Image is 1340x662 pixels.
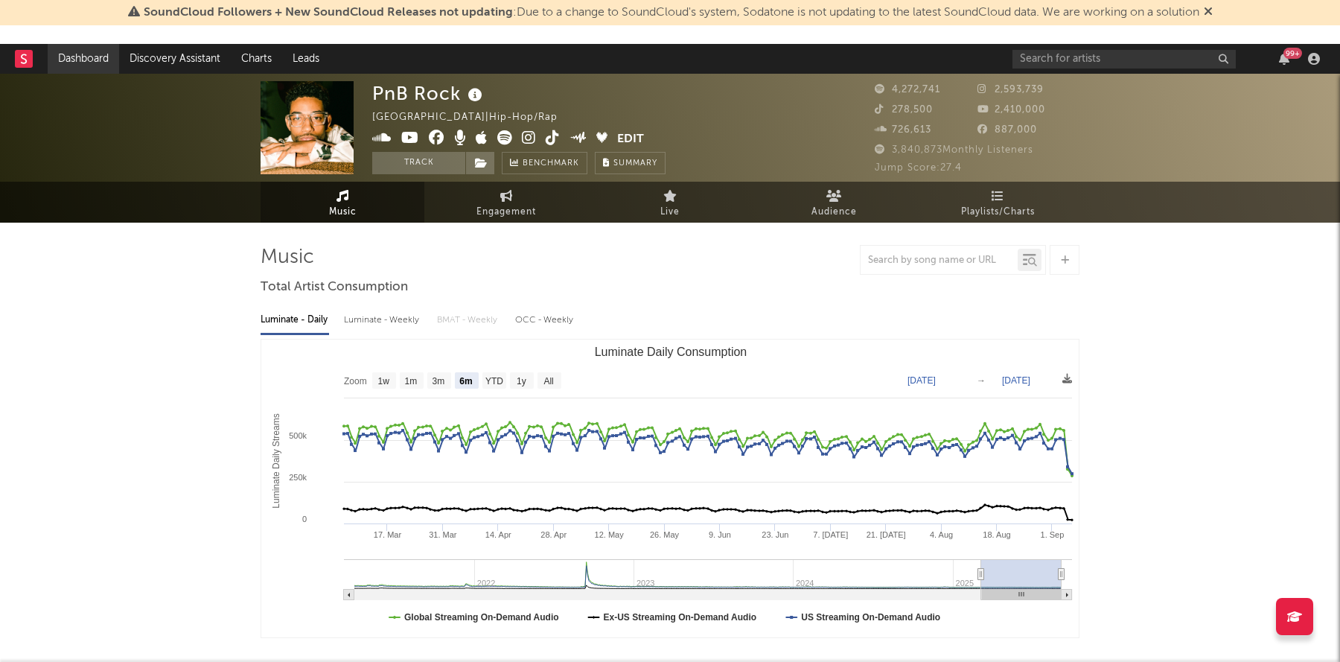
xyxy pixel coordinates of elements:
[289,473,307,482] text: 250k
[875,85,940,95] span: 4,272,741
[762,530,788,539] text: 23. Jun
[540,530,567,539] text: 28. Apr
[144,7,1199,19] span: : Due to a change to SoundCloud's system, Sodatone is not updating to the latest SoundCloud data....
[613,159,657,168] span: Summary
[261,308,329,333] div: Luminate - Daily
[543,376,553,386] text: All
[1279,53,1289,65] button: 99+
[867,530,906,539] text: 21. [DATE]
[875,105,933,115] span: 278,500
[752,182,916,223] a: Audience
[405,376,418,386] text: 1m
[875,145,1033,155] span: 3,840,873 Monthly Listeners
[861,255,1018,267] input: Search by song name or URL
[875,163,962,173] span: Jump Score: 27.4
[875,125,931,135] span: 726,613
[801,612,940,623] text: US Streaming On-Demand Audio
[977,85,1044,95] span: 2,593,739
[302,515,307,523] text: 0
[1204,7,1213,19] span: Dismiss
[515,308,575,333] div: OCC - Weekly
[603,612,756,623] text: Ex-US Streaming On-Demand Audio
[424,182,588,223] a: Engagement
[977,105,1045,115] span: 2,410,000
[289,431,307,440] text: 500k
[1002,375,1030,386] text: [DATE]
[261,279,408,296] span: Total Artist Consumption
[476,203,536,221] span: Engagement
[709,530,731,539] text: 9. Jun
[588,182,752,223] a: Live
[617,130,644,149] button: Edit
[930,530,953,539] text: 4. Aug
[523,155,579,173] span: Benchmark
[650,530,680,539] text: 26. May
[372,109,575,127] div: [GEOGRAPHIC_DATA] | Hip-Hop/Rap
[517,376,526,386] text: 1y
[977,125,1037,135] span: 887,000
[329,203,357,221] span: Music
[374,530,402,539] text: 17. Mar
[916,182,1079,223] a: Playlists/Charts
[907,375,936,386] text: [DATE]
[404,612,559,623] text: Global Streaming On-Demand Audio
[344,376,367,386] text: Zoom
[372,81,486,106] div: PnB Rock
[502,152,587,174] a: Benchmark
[977,375,986,386] text: →
[48,44,119,74] a: Dashboard
[813,530,848,539] text: 7. [DATE]
[429,530,457,539] text: 31. Mar
[372,152,465,174] button: Track
[961,203,1035,221] span: Playlists/Charts
[595,530,625,539] text: 12. May
[485,376,503,386] text: YTD
[459,376,472,386] text: 6m
[1283,48,1302,59] div: 99 +
[231,44,282,74] a: Charts
[1012,50,1236,69] input: Search for artists
[344,308,422,333] div: Luminate - Weekly
[271,413,281,508] text: Luminate Daily Streams
[282,44,330,74] a: Leads
[595,152,666,174] button: Summary
[261,182,424,223] a: Music
[660,203,680,221] span: Live
[261,340,1079,637] svg: Luminate Daily Consumption
[119,44,231,74] a: Discovery Assistant
[983,530,1010,539] text: 18. Aug
[144,7,513,19] span: SoundCloud Followers + New SoundCloud Releases not updating
[433,376,445,386] text: 3m
[378,376,390,386] text: 1w
[595,346,747,358] text: Luminate Daily Consumption
[1041,530,1065,539] text: 1. Sep
[811,203,857,221] span: Audience
[485,530,511,539] text: 14. Apr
